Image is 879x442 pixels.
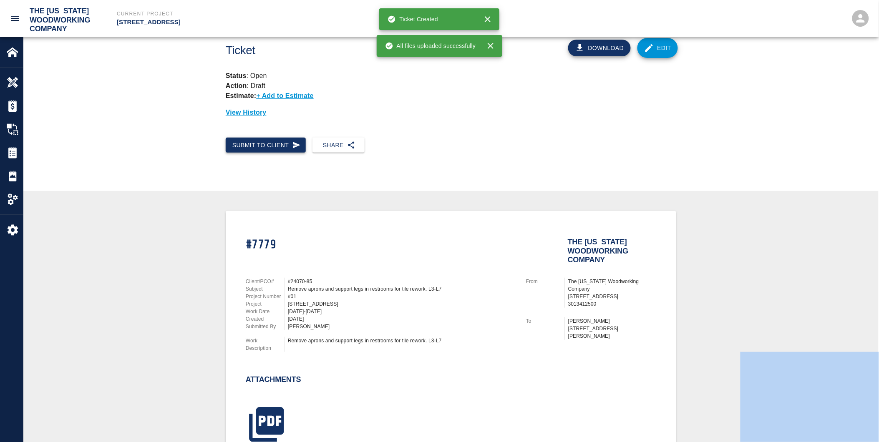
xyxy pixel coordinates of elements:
[288,337,516,344] div: Remove aprons and support legs in restrooms for tile rework. L3-L7
[288,315,516,323] div: [DATE]
[288,293,516,300] div: #01
[226,138,306,153] button: Submit to Client
[568,300,656,308] p: 3013412500
[568,40,631,56] button: Download
[30,7,100,30] h2: The [US_STATE] Woodworking Company
[526,278,564,285] p: From
[568,325,656,340] p: [STREET_ADDRESS][PERSON_NAME]
[246,315,284,323] p: Created
[246,375,301,384] h2: Attachments
[226,44,486,58] h1: Ticket
[288,300,516,308] div: [STREET_ADDRESS]
[740,352,879,442] iframe: Chat Widget
[5,8,25,28] button: open drawer
[246,323,284,330] p: Submitted By
[388,12,438,27] div: Ticket Created
[246,278,284,285] p: Client/PCO#
[256,92,314,99] p: + Add to Estimate
[226,92,256,99] strong: Estimate:
[568,278,656,293] p: The [US_STATE] Woodworking Company
[117,10,485,18] p: Current Project
[288,308,516,315] div: [DATE]-[DATE]
[568,293,656,300] p: [STREET_ADDRESS]
[385,38,476,53] div: All files uploaded successfully
[312,138,365,153] button: Share
[226,82,265,89] p: : Draft
[226,71,676,81] p: : Open
[226,108,676,118] p: View History
[847,5,874,32] button: open
[637,38,678,58] a: Edit
[568,238,656,261] h2: The [US_STATE] Woodworking Company
[246,337,284,352] p: Work Description
[246,300,284,308] p: Project
[288,323,516,330] div: [PERSON_NAME]
[246,293,284,300] p: Project Number
[226,72,247,79] strong: Status
[226,82,247,89] strong: Action
[288,285,516,293] div: Remove aprons and support legs in restrooms for tile rework. L3-L7
[288,278,516,285] div: #24070-85
[246,308,284,315] p: Work Date
[117,18,485,27] p: [STREET_ADDRESS]
[246,238,516,266] h1: #7779
[568,317,656,325] p: [PERSON_NAME]
[246,285,284,293] p: Subject
[526,317,564,325] p: To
